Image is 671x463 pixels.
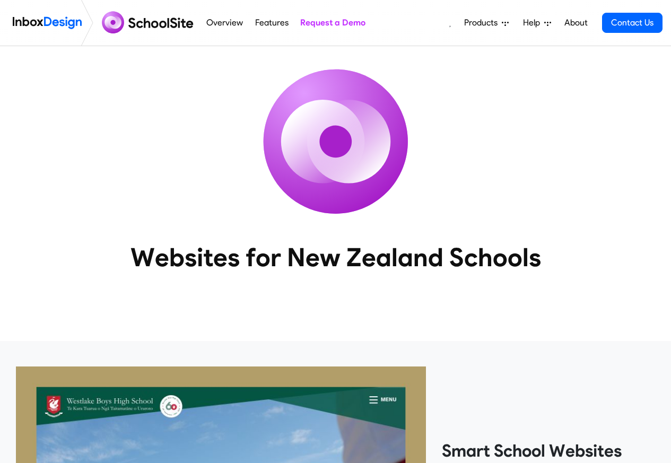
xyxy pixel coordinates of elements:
[204,12,246,33] a: Overview
[460,12,513,33] a: Products
[561,12,590,33] a: About
[98,10,201,36] img: schoolsite logo
[523,16,544,29] span: Help
[252,12,291,33] a: Features
[84,241,588,273] heading: Websites for New Zealand Schools
[240,46,431,237] img: icon_schoolsite.svg
[602,13,663,33] a: Contact Us
[519,12,555,33] a: Help
[464,16,502,29] span: Products
[297,12,368,33] a: Request a Demo
[442,440,655,461] heading: Smart School Websites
